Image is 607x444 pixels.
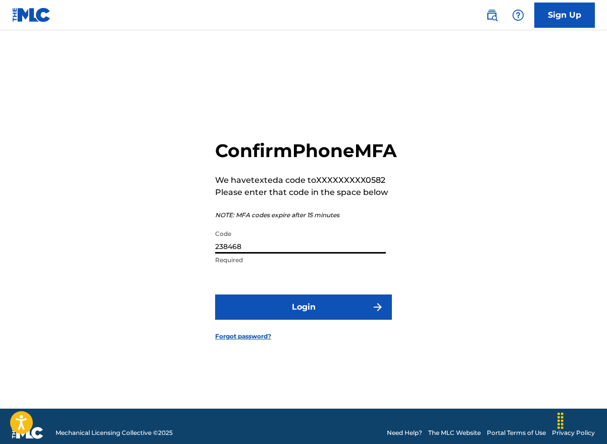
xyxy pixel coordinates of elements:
p: Required [215,256,386,265]
img: logo [12,427,43,439]
a: Privacy Policy [552,428,595,437]
img: f7272a7cc735f4ea7f67.svg [372,301,384,313]
a: Portal Terms of Use [487,428,546,437]
img: help [512,9,524,21]
a: Forgot password? [215,332,271,341]
button: Login [215,294,392,320]
span: Mechanical Licensing Collective © 2025 [56,428,173,437]
a: Public Search [482,5,502,25]
h2: Confirm Phone MFA [215,139,397,162]
img: search [486,9,498,21]
img: MLC Logo [12,8,51,22]
div: Help [508,5,528,25]
p: NOTE: MFA codes expire after 15 minutes [215,211,397,220]
a: Need Help? [387,428,422,437]
div: Drag [552,406,569,436]
p: We have texted a code to XXXXXXXXX0582 [215,174,397,186]
a: The MLC Website [428,428,481,437]
iframe: Chat Widget [557,396,607,444]
p: Please enter that code in the space below [215,186,397,199]
a: Sign Up [534,3,595,28]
